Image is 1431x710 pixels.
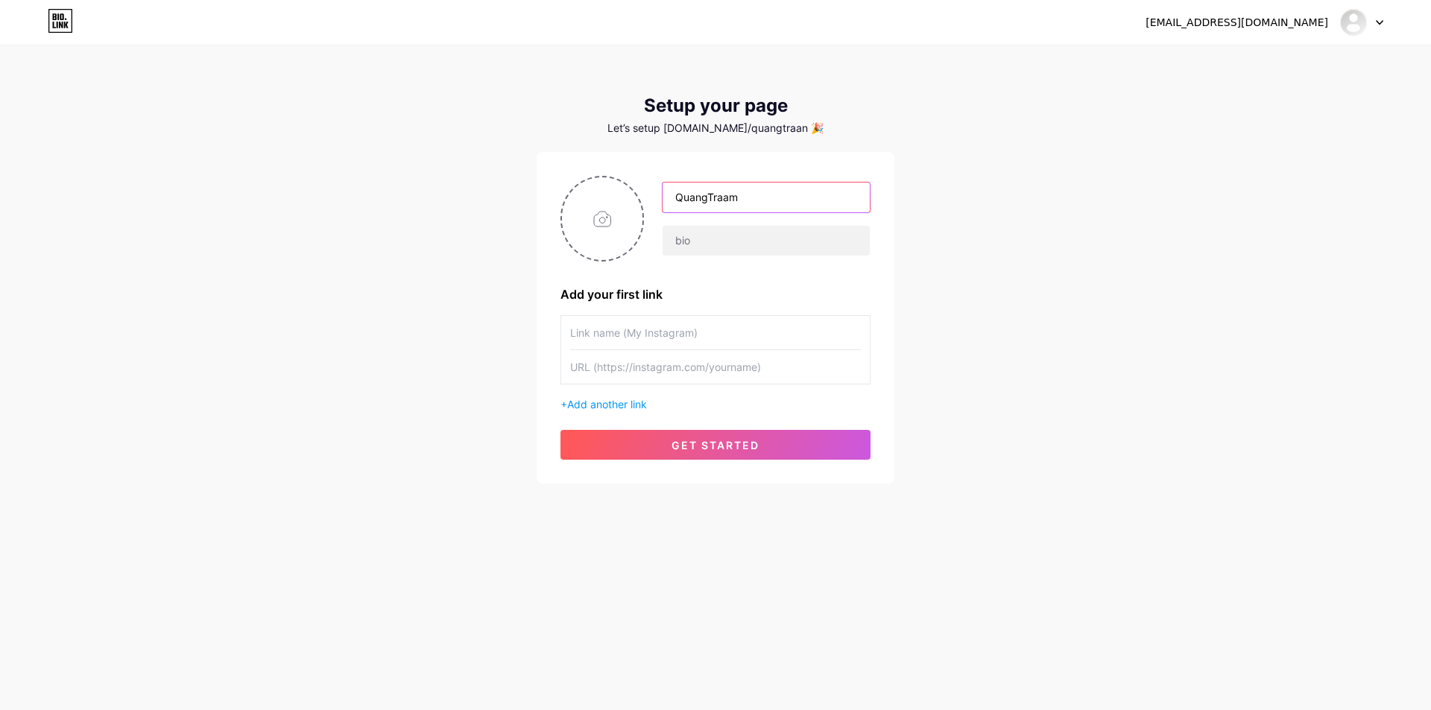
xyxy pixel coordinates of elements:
div: Add your first link [560,285,871,303]
span: get started [672,439,759,451]
div: [EMAIL_ADDRESS][DOMAIN_NAME] [1146,15,1328,31]
input: Your name [663,183,870,212]
img: Quang Traan [1339,8,1368,37]
span: Add another link [567,398,647,411]
input: Link name (My Instagram) [570,316,861,349]
div: Setup your page [537,95,894,116]
button: get started [560,430,871,460]
div: + [560,396,871,412]
input: URL (https://instagram.com/yourname) [570,350,861,384]
div: Let’s setup [DOMAIN_NAME]/quangtraan 🎉 [537,122,894,134]
input: bio [663,226,870,256]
